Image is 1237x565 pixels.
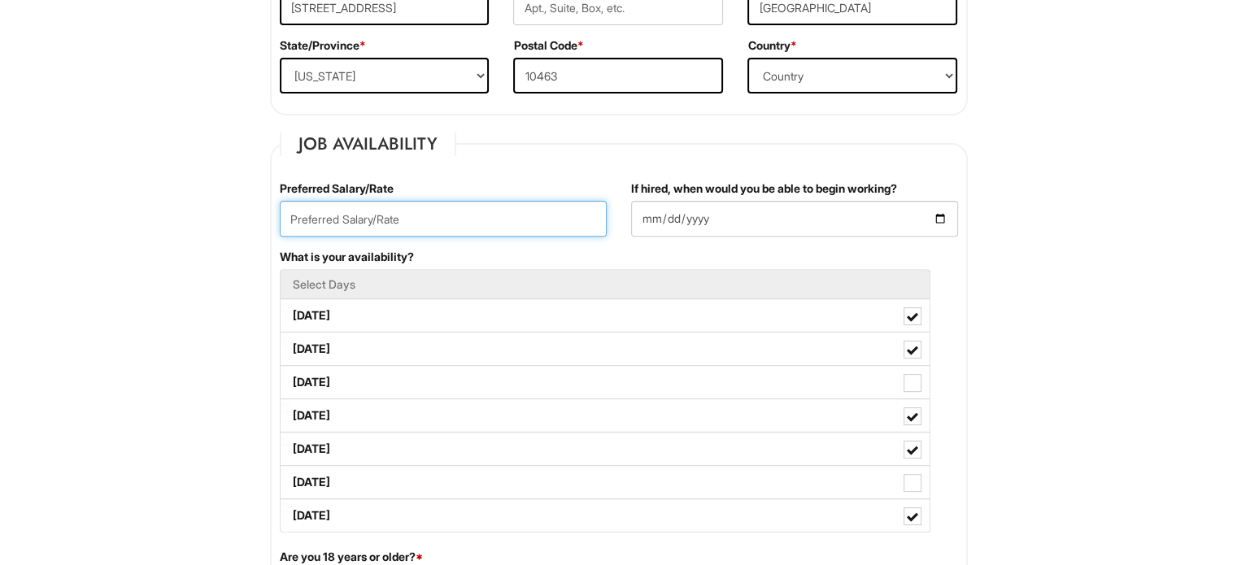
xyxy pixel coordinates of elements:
label: Postal Code [513,37,583,54]
input: Preferred Salary/Rate [280,201,607,237]
label: What is your availability? [280,249,414,265]
label: [DATE] [281,299,930,332]
label: [DATE] [281,499,930,532]
label: [DATE] [281,432,930,465]
label: [DATE] [281,399,930,432]
label: If hired, when would you be able to begin working? [631,180,897,197]
input: Postal Code [513,58,723,93]
label: Preferred Salary/Rate [280,180,394,197]
label: [DATE] [281,332,930,365]
h5: Select Days [293,278,917,290]
label: [DATE] [281,466,930,498]
label: [DATE] [281,366,930,398]
select: State/Province [280,58,490,93]
label: Are you 18 years or older? [280,549,423,565]
label: Country [747,37,796,54]
select: Country [747,58,957,93]
label: State/Province [280,37,366,54]
legend: Job Availability [280,132,456,156]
